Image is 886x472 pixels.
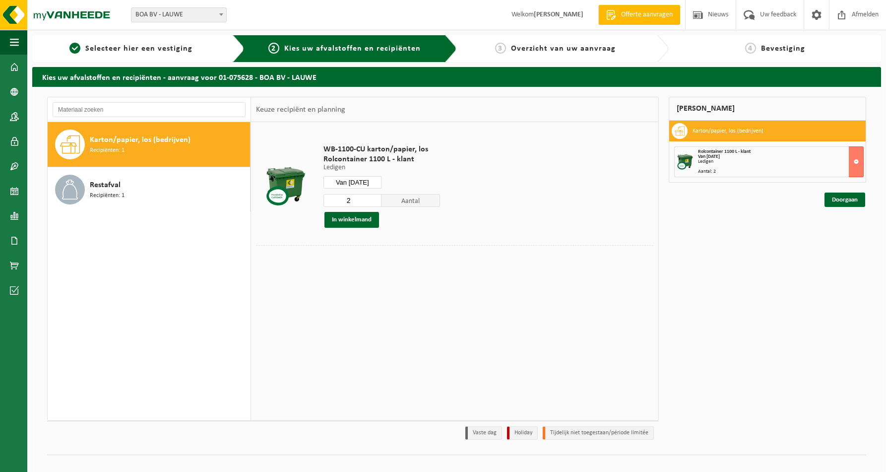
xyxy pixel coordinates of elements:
[90,179,121,191] span: Restafval
[323,176,382,189] input: Selecteer datum
[37,43,225,55] a: 1Selecteer hier een vestiging
[619,10,675,20] span: Offerte aanvragen
[507,426,538,440] li: Holiday
[48,167,251,212] button: Restafval Recipiënten: 1
[698,154,720,159] strong: Van [DATE]
[131,8,226,22] span: BOA BV - LAUWE
[698,159,863,164] div: Ledigen
[693,123,763,139] h3: Karton/papier, los (bedrijven)
[323,144,440,154] span: WB-1100-CU karton/papier, los
[465,426,502,440] li: Vaste dag
[698,149,751,154] span: Rolcontainer 1100 L - klant
[131,7,227,22] span: BOA BV - LAUWE
[543,426,654,440] li: Tijdelijk niet toegestaan/période limitée
[323,154,440,164] span: Rolcontainer 1100 L - klant
[268,43,279,54] span: 2
[324,212,379,228] button: In winkelmand
[85,45,192,53] span: Selecteer hier een vestiging
[90,134,190,146] span: Karton/papier, los (bedrijven)
[323,164,440,171] p: Ledigen
[251,97,350,122] div: Keuze recipiënt en planning
[53,102,246,117] input: Materiaal zoeken
[48,122,251,167] button: Karton/papier, los (bedrijven) Recipiënten: 1
[824,193,865,207] a: Doorgaan
[69,43,80,54] span: 1
[381,194,440,207] span: Aantal
[761,45,805,53] span: Bevestiging
[598,5,680,25] a: Offerte aanvragen
[495,43,506,54] span: 3
[698,169,863,174] div: Aantal: 2
[669,97,866,121] div: [PERSON_NAME]
[32,67,881,86] h2: Kies uw afvalstoffen en recipiënten - aanvraag voor 01-075628 - BOA BV - LAUWE
[284,45,421,53] span: Kies uw afvalstoffen en recipiënten
[90,146,125,155] span: Recipiënten: 1
[511,45,616,53] span: Overzicht van uw aanvraag
[534,11,583,18] strong: [PERSON_NAME]
[745,43,756,54] span: 4
[90,191,125,201] span: Recipiënten: 1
